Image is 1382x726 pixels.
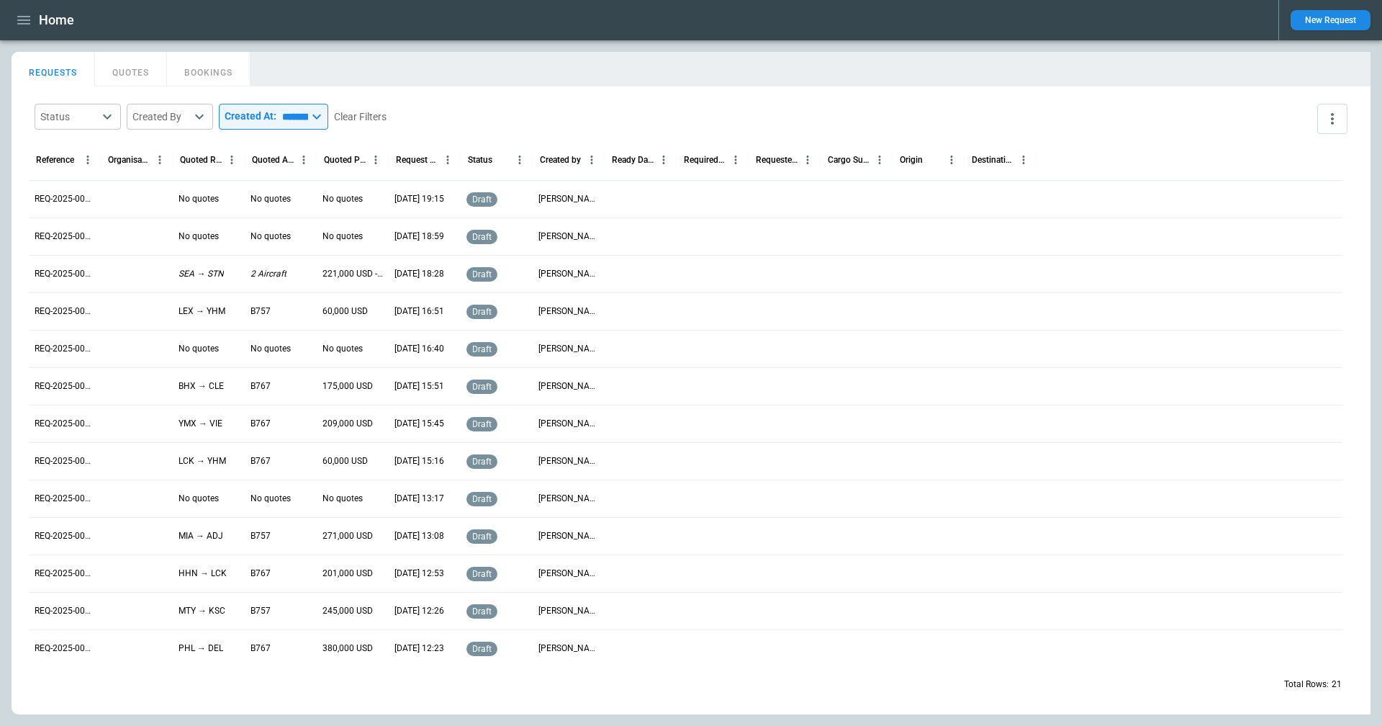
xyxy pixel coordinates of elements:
p: 23/09/2025 12:26 [394,605,444,617]
p: Kenneth Wong [538,568,599,580]
div: Status [468,155,492,165]
p: 23/09/2025 12:23 [394,642,444,655]
button: Created by column menu [582,151,601,169]
div: Quoted Aircraft [252,155,294,165]
button: Origin column menu [942,151,961,169]
div: Organisation [108,155,150,165]
button: Organisation column menu [150,151,169,169]
button: New Request [1291,10,1370,30]
div: Origin [900,155,923,165]
button: REQUESTS [12,52,95,86]
p: No quotes [322,230,363,243]
div: Requested Route [756,155,798,165]
p: Jeanie kuk [538,268,599,280]
p: 2 Aircraft [250,268,286,280]
p: B767 [250,380,271,393]
span: draft [469,382,494,392]
p: Jeanie kuk [538,193,599,205]
button: Ready Date & Time (UTC-04:00) column menu [654,151,673,169]
div: Reference [36,155,74,165]
p: REQ-2025-003915 [35,343,95,355]
p: 23/09/2025 13:17 [394,493,444,505]
p: 60,000 USD [322,305,368,318]
div: Request Created At (UTC-04:00) [396,155,438,165]
p: 21 [1332,678,1342,691]
p: 271,000 USD [322,530,373,542]
p: MIA → ADJ [179,530,223,542]
p: REQ-2025-003919 [35,193,95,205]
p: 201,000 USD [322,568,373,580]
button: Reference column menu [78,151,97,169]
p: Jeanie kuk [538,418,599,430]
p: No quotes [322,343,363,355]
p: 23/09/2025 15:51 [394,380,444,393]
h1: Home [39,12,74,29]
p: REQ-2025-003913 [35,418,95,430]
p: REQ-2025-003911 [35,493,95,505]
button: Quoted Price column menu [366,151,385,169]
p: No quotes [179,230,219,243]
button: Cargo Summary column menu [870,151,889,169]
p: 23/09/2025 12:53 [394,568,444,580]
p: No quotes [250,230,291,243]
span: draft [469,194,494,205]
span: draft [469,457,494,467]
p: REQ-2025-003916 [35,305,95,318]
p: SEA → STN [179,268,224,280]
div: Required Date & Time (UTC-04:00) [684,155,726,165]
p: YMX → VIE [179,418,222,430]
button: Destination column menu [1014,151,1033,169]
p: Tyler Porteous [538,493,599,505]
button: BOOKINGS [167,52,250,86]
p: No quotes [322,193,363,205]
p: LCK → YHM [179,455,226,467]
p: No quotes [179,193,219,205]
span: draft [469,344,494,354]
p: No quotes [322,493,363,505]
button: Status column menu [510,151,529,169]
p: B767 [250,418,271,430]
p: REQ-2025-003908 [35,605,95,617]
p: No quotes [179,343,219,355]
button: Requested Route column menu [798,151,817,169]
button: QUOTES [95,52,167,86]
p: REQ-2025-003918 [35,230,95,243]
p: Total Rows: [1284,678,1329,691]
p: No quotes [179,493,219,505]
button: Quoted Aircraft column menu [294,151,313,169]
span: draft [469,307,494,317]
p: B757 [250,530,271,542]
p: B767 [250,642,271,655]
p: REQ-2025-003907 [35,642,95,655]
p: 380,000 USD [322,642,373,655]
p: 23/09/2025 19:15 [394,193,444,205]
p: 23/09/2025 16:40 [394,343,444,355]
span: draft [469,232,494,242]
p: 23/09/2025 15:16 [394,455,444,467]
p: B767 [250,455,271,467]
button: Required Date & Time (UTC-04:00) column menu [726,151,745,169]
p: B757 [250,305,271,318]
p: REQ-2025-003910 [35,530,95,542]
p: 23/09/2025 18:59 [394,230,444,243]
div: Cargo Summary [828,155,870,165]
p: 175,000 USD [322,380,373,393]
span: draft [469,569,494,579]
div: Quoted Route [180,155,222,165]
p: BHX → CLE [179,380,224,393]
div: Created by [540,155,581,165]
p: B757 [250,605,271,617]
p: 23/09/2025 18:28 [394,268,444,280]
p: REQ-2025-003914 [35,380,95,393]
button: Request Created At (UTC-04:00) column menu [438,151,457,169]
p: MTY → KSC [179,605,225,617]
p: Kenneth Wong [538,305,599,318]
p: No quotes [250,343,291,355]
p: Kenneth Wong [538,605,599,617]
p: Created At: [225,110,276,122]
span: draft [469,532,494,542]
span: draft [469,606,494,617]
div: Status [40,109,98,124]
div: Quoted Price [324,155,366,165]
button: more [1317,104,1347,134]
